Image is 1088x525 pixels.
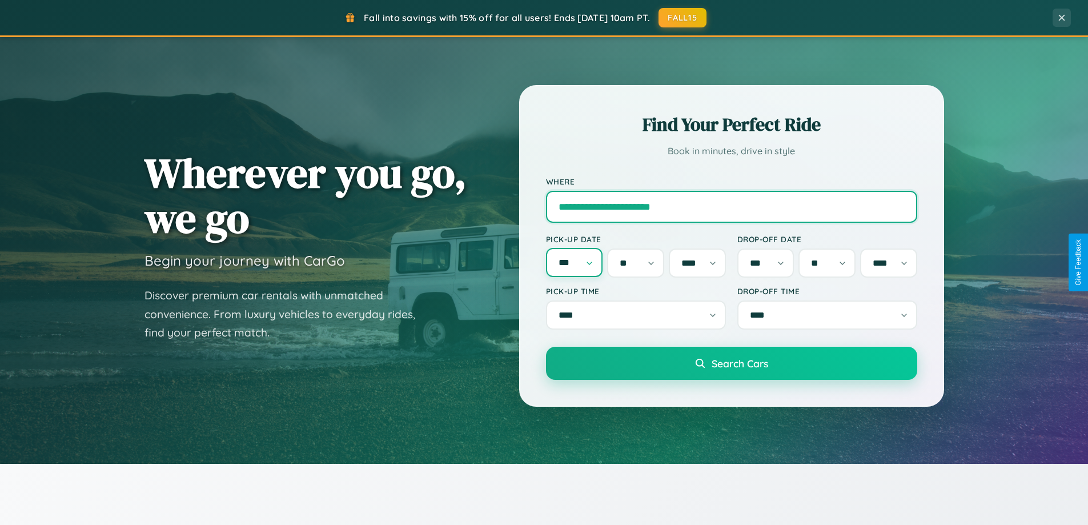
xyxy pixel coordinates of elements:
[546,234,726,244] label: Pick-up Date
[546,347,917,380] button: Search Cars
[737,234,917,244] label: Drop-off Date
[546,177,917,186] label: Where
[546,112,917,137] h2: Find Your Perfect Ride
[546,286,726,296] label: Pick-up Time
[144,150,467,241] h1: Wherever you go, we go
[144,252,345,269] h3: Begin your journey with CarGo
[546,143,917,159] p: Book in minutes, drive in style
[144,286,430,342] p: Discover premium car rentals with unmatched convenience. From luxury vehicles to everyday rides, ...
[364,12,650,23] span: Fall into savings with 15% off for all users! Ends [DATE] 10am PT.
[712,357,768,370] span: Search Cars
[1074,239,1082,286] div: Give Feedback
[659,8,706,27] button: FALL15
[737,286,917,296] label: Drop-off Time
